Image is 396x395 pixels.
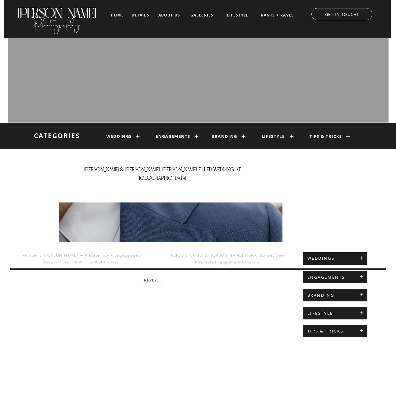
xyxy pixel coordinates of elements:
[51,278,254,287] div: Reply...
[307,134,345,139] a: TIPS & TRICKS
[307,293,363,298] a: BRANDING
[30,132,85,140] h1: categories
[71,165,255,201] h1: [PERSON_NAME] & [PERSON_NAME], [PERSON_NAME]-Filled Wedding at [GEOGRAPHIC_DATA]
[132,13,149,17] a: details
[161,252,293,260] nav: »
[307,329,363,334] a: TIPS & TRICKS
[17,12,97,33] a: Photography
[156,13,182,17] a: about us
[307,311,363,316] a: LIFESTYLE
[156,134,188,139] a: engagements
[17,5,97,15] a: [PERSON_NAME]
[59,202,282,351] img: featured.jpg
[170,253,285,265] a: [PERSON_NAME] & [PERSON_NAME] Playful Sunset New Braunfels Engagement Session
[25,253,140,265] a: Amber & [PERSON_NAME] — A Maternity + Engagement Session That Hit All the Right Notes
[189,13,215,17] a: galleries
[259,134,288,139] a: lifestyle
[305,10,379,16] a: GET IN TOUCH!
[106,134,132,139] a: weddings
[307,256,363,261] a: WEDDINGS
[307,275,363,280] a: ENGAGEMENTS
[222,13,254,17] a: LIFESTYLE
[110,13,125,17] a: home
[16,252,147,260] nav: «
[260,13,295,17] a: RANTS + RAVES
[211,134,238,139] a: branding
